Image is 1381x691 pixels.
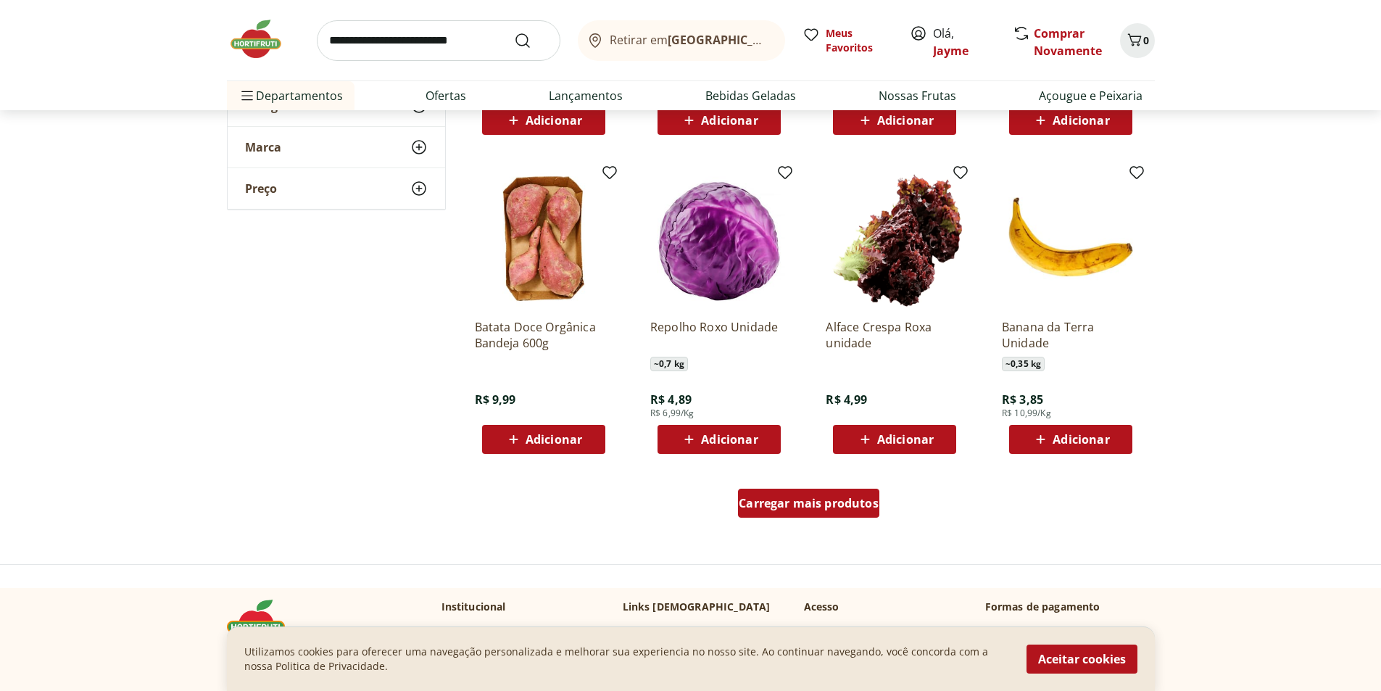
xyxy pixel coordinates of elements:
[1034,25,1102,59] a: Comprar Novamente
[245,181,277,196] span: Preço
[650,407,694,419] span: R$ 6,99/Kg
[1009,106,1132,135] button: Adicionar
[803,26,892,55] a: Meus Favoritos
[650,357,688,371] span: ~ 0,7 kg
[227,17,299,61] img: Hortifruti
[228,127,445,167] button: Marca
[738,489,879,524] a: Carregar mais produtos
[623,600,771,614] p: Links [DEMOGRAPHIC_DATA]
[650,170,788,307] img: Repolho Roxo Unidade
[228,168,445,209] button: Preço
[526,115,582,126] span: Adicionar
[227,600,299,643] img: Hortifruti
[739,497,879,509] span: Carregar mais produtos
[239,78,256,113] button: Menu
[1027,645,1137,674] button: Aceitar cookies
[877,434,934,445] span: Adicionar
[804,600,839,614] p: Acesso
[658,106,781,135] button: Adicionar
[833,425,956,454] button: Adicionar
[877,115,934,126] span: Adicionar
[826,26,892,55] span: Meus Favoritos
[1053,434,1109,445] span: Adicionar
[441,600,506,614] p: Institucional
[526,434,582,445] span: Adicionar
[668,32,912,48] b: [GEOGRAPHIC_DATA]/[GEOGRAPHIC_DATA]
[1002,392,1043,407] span: R$ 3,85
[985,600,1155,614] p: Formas de pagamento
[482,425,605,454] button: Adicionar
[610,33,770,46] span: Retirar em
[826,392,867,407] span: R$ 4,99
[1002,407,1051,419] span: R$ 10,99/Kg
[933,25,998,59] span: Olá,
[426,87,466,104] a: Ofertas
[1053,115,1109,126] span: Adicionar
[549,87,623,104] a: Lançamentos
[826,319,963,351] a: Alface Crespa Roxa unidade
[482,106,605,135] button: Adicionar
[705,87,796,104] a: Bebidas Geladas
[650,392,692,407] span: R$ 4,89
[650,319,788,351] a: Repolho Roxo Unidade
[1039,87,1142,104] a: Açougue e Peixaria
[239,78,343,113] span: Departamentos
[1009,425,1132,454] button: Adicionar
[475,392,516,407] span: R$ 9,99
[475,319,613,351] a: Batata Doce Orgânica Bandeja 600g
[1002,357,1045,371] span: ~ 0,35 kg
[833,106,956,135] button: Adicionar
[317,20,560,61] input: search
[826,170,963,307] img: Alface Crespa Roxa unidade
[701,434,758,445] span: Adicionar
[658,425,781,454] button: Adicionar
[578,20,785,61] button: Retirar em[GEOGRAPHIC_DATA]/[GEOGRAPHIC_DATA]
[244,645,1009,674] p: Utilizamos cookies para oferecer uma navegação personalizada e melhorar sua experiencia no nosso ...
[1143,33,1149,47] span: 0
[879,87,956,104] a: Nossas Frutas
[475,170,613,307] img: Batata Doce Orgânica Bandeja 600g
[514,32,549,49] button: Submit Search
[1002,319,1140,351] a: Banana da Terra Unidade
[933,43,969,59] a: Jayme
[1002,170,1140,307] img: Banana da Terra Unidade
[701,115,758,126] span: Adicionar
[1120,23,1155,58] button: Carrinho
[245,140,281,154] span: Marca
